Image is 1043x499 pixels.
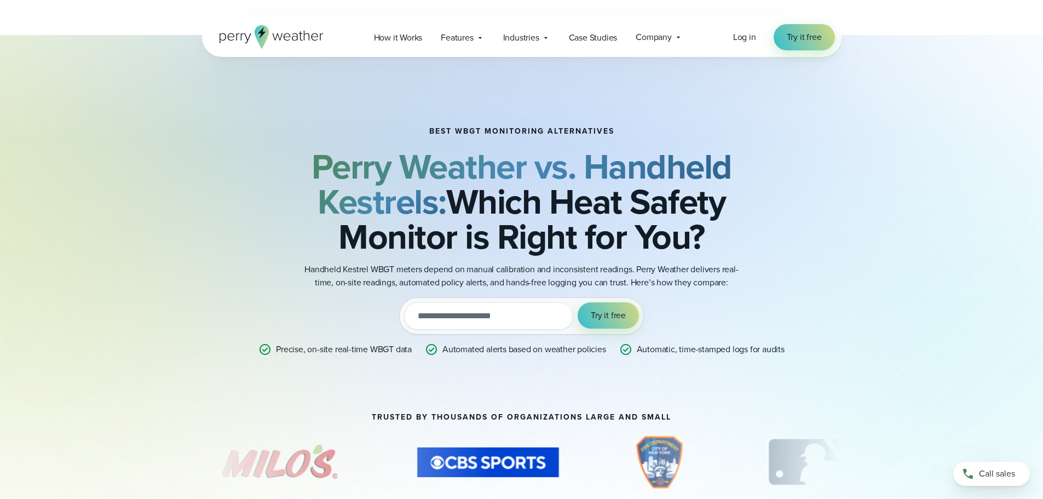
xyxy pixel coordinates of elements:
img: CBS-Sports.svg [410,435,566,490]
h1: BEST WBGT MONITORING ALTERNATIVES [429,127,614,136]
span: Company [636,31,672,44]
span: Call sales [979,467,1015,480]
span: Try it free [787,31,822,44]
div: 1 of 27 [202,435,358,490]
div: 2 of 27 [410,435,566,490]
a: How it Works [365,26,432,49]
span: Case Studies [569,31,618,44]
img: Milos.svg [202,435,358,490]
a: Case Studies [560,26,627,49]
a: Call sales [953,462,1030,486]
span: Features [441,31,473,44]
img: MLB.svg [755,435,871,490]
p: Precise, on-site real-time WBGT data [276,343,412,356]
span: Log in [733,31,756,43]
h2: Which Heat Safety Monitor is Right for You? [257,149,787,254]
p: Automatic, time-stamped logs for audits [637,343,785,356]
span: Try it free [591,309,626,322]
h2: Trusted by thousands of organizations large and small [372,413,671,422]
p: Handheld Kestrel WBGT meters depend on manual calibration and inconsistent readings. Perry Weathe... [303,263,741,289]
button: Try it free [578,302,639,329]
img: City-of-New-York-Fire-Department-FDNY.svg [618,435,702,490]
a: Try it free [774,24,835,50]
span: Industries [503,31,539,44]
b: Perry Weather vs. Handheld Kestrels: [312,141,732,227]
span: How it Works [374,31,423,44]
div: slideshow [202,435,842,495]
div: 3 of 27 [618,435,702,490]
a: Log in [733,31,756,44]
p: Automated alerts based on weather policies [442,343,606,356]
div: 4 of 27 [755,435,871,490]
